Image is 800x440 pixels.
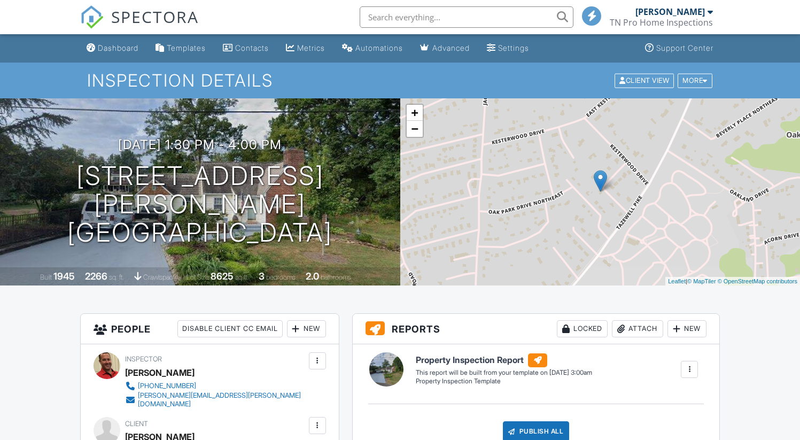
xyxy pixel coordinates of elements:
a: Zoom out [407,121,423,137]
a: © OpenStreetMap contributors [718,278,797,284]
div: Settings [498,43,529,52]
div: Disable Client CC Email [177,320,283,337]
div: 1945 [53,271,75,282]
h6: Property Inspection Report [416,353,592,367]
div: Support Center [656,43,713,52]
div: 8625 [211,271,234,282]
span: bedrooms [266,273,296,281]
div: [PERSON_NAME] [125,365,195,381]
span: Client [125,420,148,428]
div: Contacts [235,43,269,52]
img: The Best Home Inspection Software - Spectora [80,5,104,29]
div: [PERSON_NAME][EMAIL_ADDRESS][PERSON_NAME][DOMAIN_NAME] [138,391,306,408]
div: More [678,73,712,88]
div: Templates [167,43,206,52]
div: Advanced [432,43,470,52]
div: 2.0 [306,271,319,282]
a: © MapTiler [687,278,716,284]
input: Search everything... [360,6,573,28]
a: Dashboard [82,38,143,58]
div: Attach [612,320,663,337]
a: [PHONE_NUMBER] [125,381,306,391]
div: TN Pro Home Inspections [610,17,713,28]
div: Automations [355,43,403,52]
a: Contacts [219,38,273,58]
span: sq. ft. [109,273,124,281]
a: Settings [483,38,533,58]
div: [PHONE_NUMBER] [138,382,196,390]
a: Zoom in [407,105,423,121]
span: sq.ft. [235,273,248,281]
div: 2266 [85,271,107,282]
div: Locked [557,320,608,337]
span: Lot Size [187,273,209,281]
div: Metrics [297,43,325,52]
a: Support Center [641,38,718,58]
span: crawlspace [143,273,176,281]
div: Property Inspection Template [416,377,592,386]
div: New [667,320,706,337]
h1: Inspection Details [87,71,713,90]
div: Dashboard [98,43,138,52]
div: [PERSON_NAME] [635,6,705,17]
span: Built [40,273,52,281]
span: bathrooms [321,273,351,281]
h3: People [81,314,339,344]
div: Client View [615,73,674,88]
a: Leaflet [668,278,686,284]
span: Inspector [125,355,162,363]
div: This report will be built from your template on [DATE] 3:00am [416,368,592,377]
span: SPECTORA [111,5,199,28]
a: SPECTORA [80,14,199,37]
a: Metrics [282,38,329,58]
div: | [665,277,800,286]
a: Client View [613,76,677,84]
div: New [287,320,326,337]
h3: Reports [353,314,720,344]
a: Advanced [416,38,474,58]
h3: [DATE] 1:30 pm - 4:00 pm [118,137,282,152]
a: [PERSON_NAME][EMAIL_ADDRESS][PERSON_NAME][DOMAIN_NAME] [125,391,306,408]
a: Automations (Basic) [338,38,407,58]
h1: [STREET_ADDRESS][PERSON_NAME] [GEOGRAPHIC_DATA] [17,162,383,246]
div: 3 [259,271,265,282]
a: Templates [151,38,210,58]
